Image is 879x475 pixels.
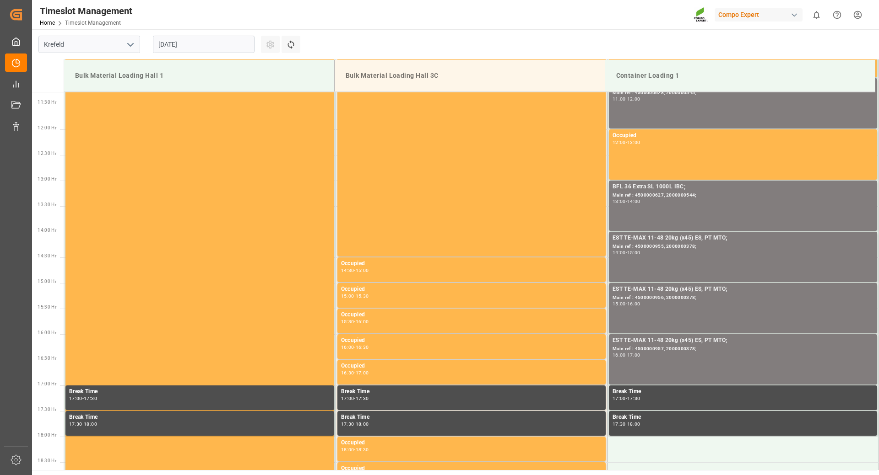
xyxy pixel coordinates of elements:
[613,97,626,101] div: 11:00
[84,396,97,400] div: 17:30
[627,97,640,101] div: 12:00
[69,413,331,422] div: Break Time
[626,199,627,203] div: -
[356,371,369,375] div: 17:00
[38,381,56,386] span: 17:00 Hr
[40,4,132,18] div: Timeslot Management
[694,7,708,23] img: Screenshot%202023-09-29%20at%2010.02.21.png_1712312052.png
[627,353,640,357] div: 17:00
[626,396,627,400] div: -
[613,199,626,203] div: 13:00
[341,387,602,396] div: Break Time
[69,396,82,400] div: 17:00
[38,253,56,258] span: 14:30 Hr
[38,228,56,233] span: 14:00 Hr
[715,6,806,23] button: Compo Expert
[626,140,627,144] div: -
[613,294,874,302] div: Main ref : 4500000956, 2000000378;
[82,422,84,426] div: -
[626,251,627,255] div: -
[38,202,56,207] span: 13:30 Hr
[69,422,82,426] div: 17:30
[341,464,602,473] div: Occupied
[38,36,140,53] input: Type to search/select
[613,182,874,192] div: BFL 36 Extra SL 1000L IBC;
[84,422,97,426] div: 18:00
[341,268,354,272] div: 14:30
[354,371,355,375] div: -
[627,251,640,255] div: 15:00
[613,396,626,400] div: 17:00
[69,387,331,396] div: Break Time
[341,310,602,320] div: Occupied
[38,458,56,463] span: 18:30 Hr
[627,302,640,306] div: 16:00
[341,396,354,400] div: 17:00
[342,67,597,84] div: Bulk Material Loading Hall 3C
[38,356,56,361] span: 16:30 Hr
[356,448,369,452] div: 18:30
[626,353,627,357] div: -
[38,176,56,181] span: 13:00 Hr
[827,5,847,25] button: Help Center
[354,448,355,452] div: -
[613,387,874,396] div: Break Time
[613,89,874,97] div: Main ref : 4500000628, 2000000545;
[627,140,640,144] div: 13:00
[38,304,56,310] span: 15:30 Hr
[82,396,84,400] div: -
[341,448,354,452] div: 18:00
[356,320,369,324] div: 16:00
[354,345,355,349] div: -
[715,8,803,21] div: Compo Expert
[627,199,640,203] div: 14:00
[356,396,369,400] div: 17:30
[613,243,874,251] div: Main ref : 4500000955, 2000000378;
[341,371,354,375] div: 16:30
[613,353,626,357] div: 16:00
[613,131,874,140] div: Occupied
[806,5,827,25] button: show 0 new notifications
[40,20,55,26] a: Home
[38,407,56,412] span: 17:30 Hr
[38,151,56,156] span: 12:30 Hr
[627,422,640,426] div: 18:00
[341,285,602,294] div: Occupied
[38,125,56,130] span: 12:00 Hr
[613,336,874,345] div: EST TE-MAX 11-48 20kg (x45) ES, PT MTO;
[354,396,355,400] div: -
[356,294,369,298] div: 15:30
[613,67,868,84] div: Container Loading 1
[341,320,354,324] div: 15:30
[627,396,640,400] div: 17:30
[356,422,369,426] div: 18:00
[38,279,56,284] span: 15:00 Hr
[626,422,627,426] div: -
[38,432,56,438] span: 18:00 Hr
[341,259,602,268] div: Occupied
[613,302,626,306] div: 15:00
[341,422,354,426] div: 17:30
[341,413,602,422] div: Break Time
[341,336,602,345] div: Occupied
[613,345,874,353] div: Main ref : 4500000957, 2000000378;
[354,422,355,426] div: -
[626,97,627,101] div: -
[341,294,354,298] div: 15:00
[354,268,355,272] div: -
[613,251,626,255] div: 14:00
[356,345,369,349] div: 16:30
[341,345,354,349] div: 16:00
[613,413,874,422] div: Break Time
[613,192,874,199] div: Main ref : 4500000627, 2000000544;
[341,438,602,448] div: Occupied
[613,140,626,144] div: 12:00
[354,294,355,298] div: -
[341,362,602,371] div: Occupied
[123,37,137,52] button: open menu
[613,234,874,243] div: EST TE-MAX 11-48 20kg (x45) ES, PT MTO;
[626,302,627,306] div: -
[153,36,255,53] input: DD.MM.YYYY
[613,285,874,294] div: EST TE-MAX 11-48 20kg (x45) ES, PT MTO;
[71,67,327,84] div: Bulk Material Loading Hall 1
